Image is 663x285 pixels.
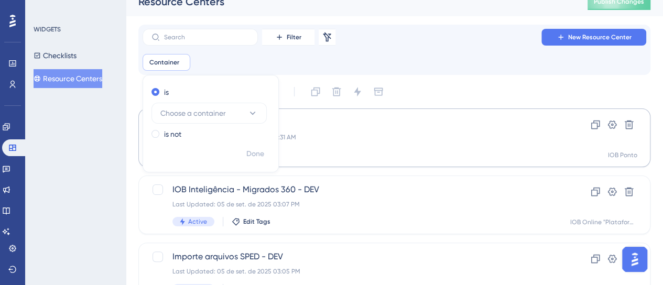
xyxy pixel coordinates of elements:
[160,107,226,119] span: Choose a container
[246,148,264,160] span: Done
[188,217,207,226] span: Active
[241,145,270,163] button: Done
[34,46,77,65] button: Checklists
[164,86,169,98] label: is
[172,116,532,129] span: [Ponto] Guia de uso
[172,133,532,141] div: Last Updated: 08 de out. de 2025 11:31 AM
[570,218,637,226] div: IOB Online "Plataforma"
[232,217,270,226] button: Edit Tags
[608,151,637,159] div: IOB Ponto
[541,29,646,46] button: New Resource Center
[287,33,301,41] span: Filter
[172,183,532,196] span: IOB Inteligência - Migrados 360 - DEV
[151,103,267,124] button: Choose a container
[149,58,179,67] span: Container
[568,33,632,41] span: New Resource Center
[164,34,249,41] input: Search
[164,128,181,140] label: is not
[172,250,532,263] span: Importe arquivos SPED - DEV
[34,69,102,88] button: Resource Centers
[172,267,532,276] div: Last Updated: 05 de set. de 2025 03:05 PM
[172,200,532,209] div: Last Updated: 05 de set. de 2025 03:07 PM
[243,217,270,226] span: Edit Tags
[34,25,61,34] div: WIDGETS
[619,244,650,275] iframe: UserGuiding AI Assistant Launcher
[262,29,314,46] button: Filter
